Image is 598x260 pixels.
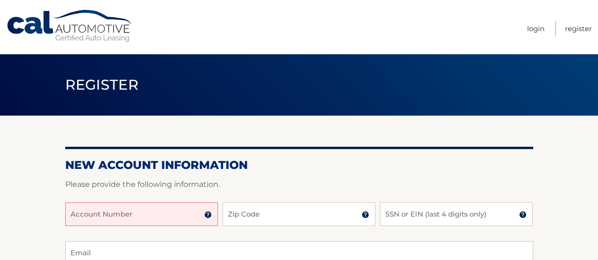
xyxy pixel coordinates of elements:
a: Register [565,21,592,36]
input: SSN or EIN (last 4 digits only) [380,202,533,226]
a: Login [527,21,545,36]
input: Zip Code [223,202,375,226]
img: tooltip.svg [362,211,369,218]
a: Cal Automotive [6,9,134,43]
p: Please provide the following information. [65,178,533,191]
img: tooltip.svg [519,211,527,218]
span: Register [65,76,139,93]
img: tooltip.svg [204,211,212,218]
h2: New Account Information [65,158,533,172]
input: Account Number [65,202,218,226]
